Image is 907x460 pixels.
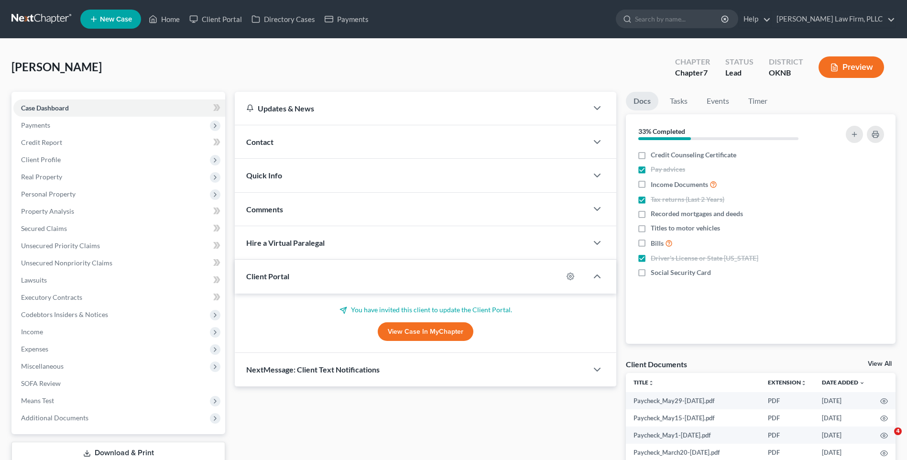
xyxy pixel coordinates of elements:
[378,322,473,341] a: View Case in MyChapter
[13,375,225,392] a: SOFA Review
[21,276,47,284] span: Lawsuits
[144,11,185,28] a: Home
[662,92,695,110] a: Tasks
[651,195,724,204] span: Tax returns (Last 2 Years)
[874,427,897,450] iframe: Intercom live chat
[13,254,225,272] a: Unsecured Nonpriority Claims
[626,427,760,444] td: Paycheck_May1-[DATE].pdf
[21,396,54,405] span: Means Test
[651,180,708,189] span: Income Documents
[21,121,50,129] span: Payments
[13,272,225,289] a: Lawsuits
[246,137,273,146] span: Contact
[13,203,225,220] a: Property Analysis
[13,134,225,151] a: Credit Report
[868,361,892,367] a: View All
[772,11,895,28] a: [PERSON_NAME] Law Firm, PLLC
[320,11,373,28] a: Payments
[13,237,225,254] a: Unsecured Priority Claims
[21,362,64,370] span: Miscellaneous
[768,379,807,386] a: Extensionunfold_more
[21,155,61,164] span: Client Profile
[100,16,132,23] span: New Case
[699,92,737,110] a: Events
[769,67,803,78] div: OKNB
[819,56,884,78] button: Preview
[626,409,760,427] td: Paycheck_May15-[DATE].pdf
[21,190,76,198] span: Personal Property
[814,392,873,409] td: [DATE]
[760,392,814,409] td: PDF
[651,164,685,174] span: Pay advices
[725,56,754,67] div: Status
[21,259,112,267] span: Unsecured Nonpriority Claims
[760,427,814,444] td: PDF
[21,173,62,181] span: Real Property
[760,409,814,427] td: PDF
[13,289,225,306] a: Executory Contracts
[21,345,48,353] span: Expenses
[11,60,102,74] span: [PERSON_NAME]
[21,328,43,336] span: Income
[725,67,754,78] div: Lead
[21,310,108,318] span: Codebtors Insiders & Notices
[21,224,67,232] span: Secured Claims
[814,427,873,444] td: [DATE]
[651,253,758,263] span: Driver's License or State [US_STATE]
[651,268,711,277] span: Social Security Card
[626,359,687,369] div: Client Documents
[801,380,807,386] i: unfold_more
[246,238,325,247] span: Hire a Virtual Paralegal
[13,220,225,237] a: Secured Claims
[246,171,282,180] span: Quick Info
[21,379,61,387] span: SOFA Review
[822,379,865,386] a: Date Added expand_more
[638,127,685,135] strong: 33% Completed
[21,241,100,250] span: Unsecured Priority Claims
[626,392,760,409] td: Paycheck_May29-[DATE].pdf
[626,92,658,110] a: Docs
[21,207,74,215] span: Property Analysis
[741,92,775,110] a: Timer
[894,427,902,435] span: 4
[246,272,289,281] span: Client Portal
[651,239,664,248] span: Bills
[21,138,62,146] span: Credit Report
[21,104,69,112] span: Case Dashboard
[859,380,865,386] i: expand_more
[21,293,82,301] span: Executory Contracts
[246,205,283,214] span: Comments
[814,409,873,427] td: [DATE]
[769,56,803,67] div: District
[21,414,88,422] span: Additional Documents
[739,11,771,28] a: Help
[13,99,225,117] a: Case Dashboard
[675,56,710,67] div: Chapter
[635,10,722,28] input: Search by name...
[648,380,654,386] i: unfold_more
[651,223,720,233] span: Titles to motor vehicles
[634,379,654,386] a: Titleunfold_more
[246,365,380,374] span: NextMessage: Client Text Notifications
[185,11,247,28] a: Client Portal
[247,11,320,28] a: Directory Cases
[246,103,576,113] div: Updates & News
[675,67,710,78] div: Chapter
[651,209,743,219] span: Recorded mortgages and deeds
[651,150,736,160] span: Credit Counseling Certificate
[246,305,605,315] p: You have invited this client to update the Client Portal.
[703,68,708,77] span: 7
